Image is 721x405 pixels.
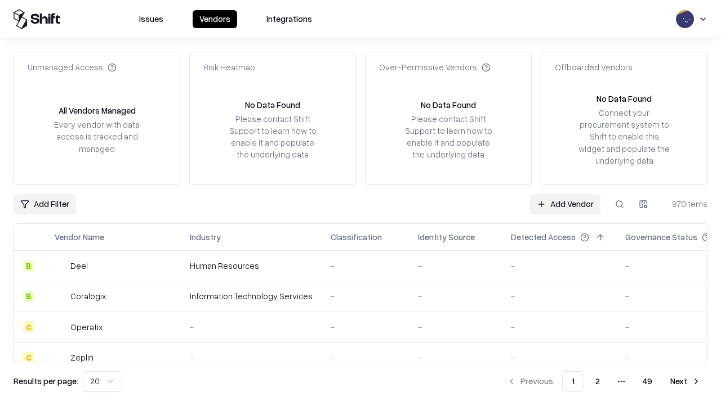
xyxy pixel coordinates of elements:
[577,107,671,166] div: Connect your procurement system to Shift to enable this widget and populate the underlying data
[511,290,607,302] div: -
[70,321,103,333] div: Operatix
[23,260,34,272] div: B
[190,352,313,363] div: -
[132,10,170,28] button: Issues
[555,61,633,73] div: Offboarded Vendors
[625,231,697,243] div: Governance Status
[379,61,491,73] div: Over-Permissive Vendors
[245,99,300,111] div: No Data Found
[511,321,607,333] div: -
[55,321,66,332] img: Operatix
[500,371,707,391] nav: pagination
[14,194,76,214] button: Add Filter
[664,371,707,391] button: Next
[418,260,493,272] div: -
[562,371,584,391] button: 1
[28,61,117,73] div: Unmanaged Access
[226,113,319,161] div: Please contact Shift Support to learn how to enable it and populate the underlying data
[190,290,313,302] div: Information Technology Services
[203,61,255,73] div: Risk Heatmap
[331,352,400,363] div: -
[23,321,34,332] div: C
[193,10,237,28] button: Vendors
[23,291,34,302] div: B
[511,231,576,243] div: Detected Access
[402,113,495,161] div: Please contact Shift Support to learn how to enable it and populate the underlying data
[59,105,136,116] div: All Vendors Managed
[55,352,66,363] img: Zeplin
[634,371,661,391] button: 49
[331,321,400,333] div: -
[23,352,34,363] div: C
[190,231,221,243] div: Industry
[55,291,66,302] img: Coralogix
[331,290,400,302] div: -
[50,119,144,154] div: Every vendor with data access is tracked and managed
[418,231,475,243] div: Identity Source
[55,260,66,272] img: Deel
[530,194,600,214] a: Add Vendor
[55,231,104,243] div: Vendor Name
[511,260,607,272] div: -
[418,290,493,302] div: -
[331,231,382,243] div: Classification
[662,198,707,210] div: 970 items
[14,375,78,387] p: Results per page:
[511,352,607,363] div: -
[70,260,88,272] div: Deel
[418,321,493,333] div: -
[418,352,493,363] div: -
[190,321,313,333] div: -
[331,260,400,272] div: -
[70,352,94,363] div: Zeplin
[190,260,313,272] div: Human Resources
[586,371,609,391] button: 2
[260,10,319,28] button: Integrations
[421,99,476,111] div: No Data Found
[597,93,652,105] div: No Data Found
[70,290,106,302] div: Coralogix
